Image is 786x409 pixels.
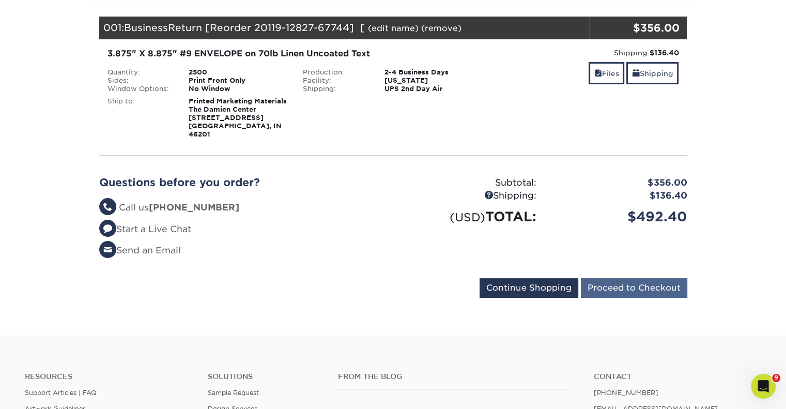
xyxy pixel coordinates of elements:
[581,278,687,298] input: Proceed to Checkout
[295,85,377,93] div: Shipping:
[589,20,680,36] div: $356.00
[99,224,191,234] a: Start a Live Chat
[421,23,461,33] a: (remove)
[3,377,88,405] iframe: Google Customer Reviews
[100,97,181,139] div: Ship to:
[149,202,239,213] strong: [PHONE_NUMBER]
[368,23,419,33] a: (edit name)
[99,201,386,215] li: Call us
[544,207,695,226] div: $492.40
[377,68,491,77] div: 2-4 Business Days
[544,189,695,203] div: $136.40
[124,22,365,33] span: BusinessReturn [Reorder 20119-12827-67744] [
[100,85,181,93] div: Window Options:
[181,85,295,93] div: No Window
[99,17,589,39] div: 001:
[589,62,624,84] a: Files
[208,372,323,381] h4: Solutions
[189,97,287,138] strong: Printed Marketing Materials The Damien Center [STREET_ADDRESS] [GEOGRAPHIC_DATA], IN 46201
[25,372,192,381] h4: Resources
[594,69,602,78] span: files
[393,189,544,203] div: Shipping:
[594,389,658,397] a: [PHONE_NUMBER]
[751,374,776,399] iframe: Intercom live chat
[632,69,639,78] span: shipping
[393,176,544,190] div: Subtotal:
[393,207,544,226] div: TOTAL:
[649,49,679,57] strong: $136.40
[377,77,491,85] div: [US_STATE]
[480,278,578,298] input: Continue Shopping
[208,389,259,397] a: Sample Request
[99,176,386,189] h2: Questions before you order?
[544,176,695,190] div: $356.00
[295,77,377,85] div: Facility:
[450,210,485,224] small: (USD)
[594,372,761,381] a: Contact
[377,85,491,93] div: UPS 2nd Day Air
[99,245,181,255] a: Send an Email
[100,68,181,77] div: Quantity:
[499,48,679,58] div: Shipping:
[181,68,295,77] div: 2500
[295,68,377,77] div: Production:
[107,48,483,60] div: 3.875" X 8.875" #9 ENVELOPE on 70lb Linen Uncoated Text
[626,62,679,84] a: Shipping
[338,372,566,381] h4: From the Blog
[772,374,780,382] span: 9
[100,77,181,85] div: Sides:
[181,77,295,85] div: Print Front Only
